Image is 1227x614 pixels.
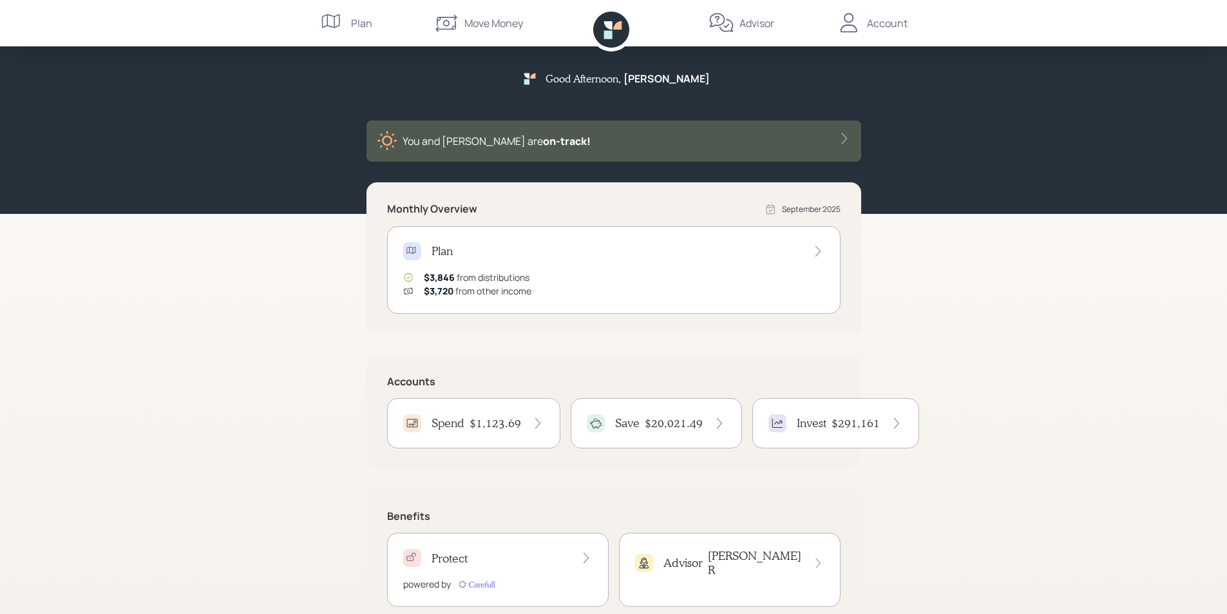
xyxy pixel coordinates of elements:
div: Plan [351,15,372,31]
h4: $291,161 [832,416,880,430]
div: September 2025 [782,204,841,215]
h4: Plan [432,244,453,258]
h4: $20,021.49 [645,416,703,430]
h4: Advisor [663,556,703,570]
span: $3,846 [424,271,455,283]
h5: Benefits [387,510,841,523]
h5: Monthly Overview [387,203,477,215]
h5: [PERSON_NAME] [623,73,710,85]
div: Advisor [739,15,774,31]
h4: [PERSON_NAME] R [708,549,803,577]
div: powered by [403,577,451,591]
span: on‑track! [543,134,591,148]
div: Move Money [464,15,523,31]
h4: Invest [797,416,826,430]
h4: Spend [432,416,464,430]
h5: Accounts [387,376,841,388]
h4: Save [615,416,640,430]
span: $3,720 [424,285,453,297]
div: from distributions [424,271,529,284]
h4: Protect [432,552,468,566]
h4: $1,123.69 [470,416,521,430]
h5: Good Afternoon , [546,72,621,84]
img: sunny-XHVQM73Q.digested.png [377,131,397,151]
div: from other income [424,284,531,298]
div: Account [867,15,908,31]
img: carefull-M2HCGCDH.digested.png [456,578,497,591]
div: You and [PERSON_NAME] are [403,133,591,149]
